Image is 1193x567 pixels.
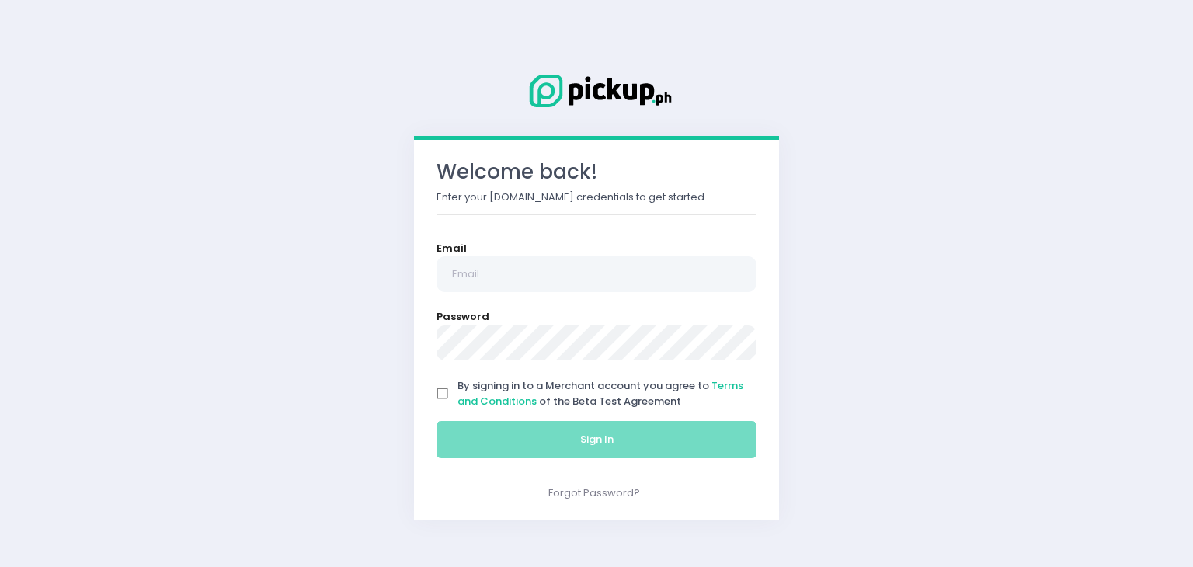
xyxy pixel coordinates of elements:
p: Enter your [DOMAIN_NAME] credentials to get started. [437,190,756,205]
a: Forgot Password? [548,485,640,500]
span: Sign In [580,432,614,447]
h3: Welcome back! [437,160,756,184]
input: Email [437,256,756,292]
button: Sign In [437,421,756,458]
label: Email [437,241,467,256]
label: Password [437,309,489,325]
a: Terms and Conditions [457,378,743,409]
span: By signing in to a Merchant account you agree to of the Beta Test Agreement [457,378,743,409]
img: Logo [519,71,674,110]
